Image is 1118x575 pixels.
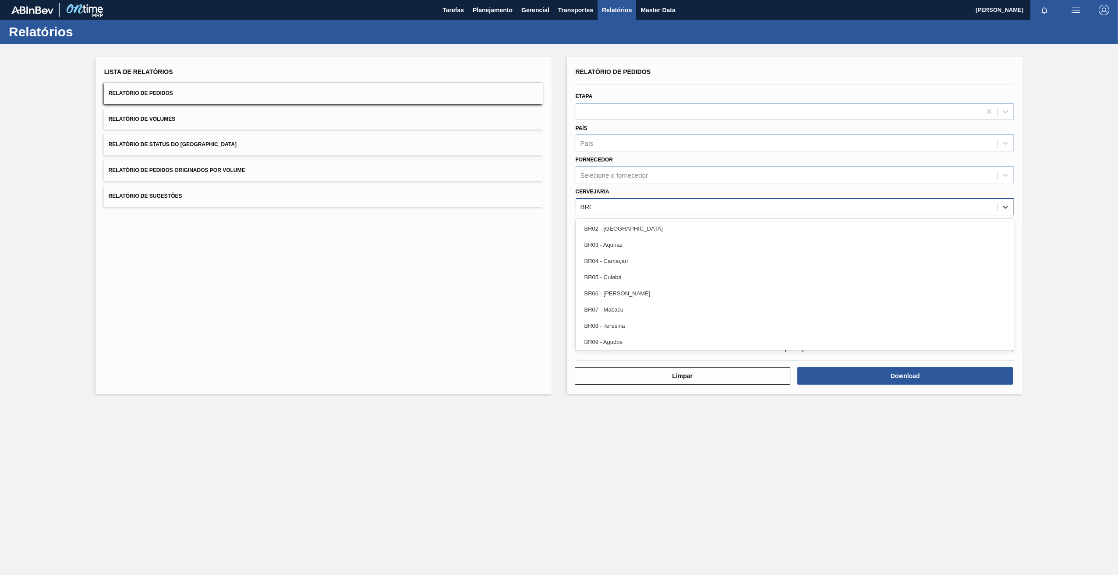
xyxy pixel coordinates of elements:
div: BR09 - Agudos [576,334,1014,350]
span: Relatório de Status do [GEOGRAPHIC_DATA] [109,141,237,147]
span: Relatório de Pedidos [109,90,173,96]
label: Etapa [576,93,593,99]
span: Tarefas [442,5,464,15]
div: BR04 - Camaçari [576,253,1014,269]
div: BR07 - Macacu [576,302,1014,318]
span: Relatório de Sugestões [109,193,182,199]
span: Relatórios [602,5,632,15]
button: Relatório de Volumes [104,109,543,130]
div: BR05 - Cuiabá [576,269,1014,285]
label: Cervejaria [576,189,609,195]
button: Relatório de Sugestões [104,186,543,207]
button: Relatório de Pedidos Originados por Volume [104,160,543,181]
span: Lista de Relatórios [104,68,173,75]
div: BR06 - [PERSON_NAME] [576,285,1014,302]
span: Master Data [640,5,675,15]
h1: Relatórios [9,27,164,37]
img: userActions [1071,5,1081,15]
label: País [576,125,587,131]
button: Relatório de Status do [GEOGRAPHIC_DATA] [104,134,543,155]
span: Gerencial [521,5,549,15]
button: Download [797,367,1013,385]
span: Transportes [558,5,593,15]
button: Notificações [1030,4,1058,16]
img: Logout [1099,5,1109,15]
label: Fornecedor [576,157,613,163]
span: Relatório de Pedidos Originados por Volume [109,167,245,173]
div: País [580,140,594,147]
span: Relatório de Volumes [109,116,175,122]
span: Planejamento [473,5,513,15]
span: Relatório de Pedidos [576,68,651,75]
button: Relatório de Pedidos [104,83,543,104]
div: BR08 - Teresina [576,318,1014,334]
button: Limpar [575,367,790,385]
img: TNhmsLtSVTkK8tSr43FrP2fwEKptu5GPRR3wAAAABJRU5ErkJggg== [11,6,53,14]
div: Selecione o fornecedor [580,172,648,179]
div: BR02 - [GEOGRAPHIC_DATA] [576,221,1014,237]
div: BR03 - Aquiraz [576,237,1014,253]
